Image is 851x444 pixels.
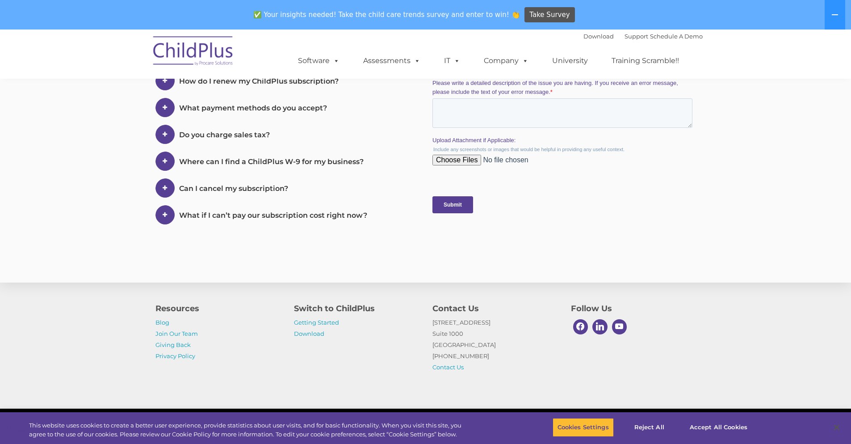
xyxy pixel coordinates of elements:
button: Accept All Cookies [685,418,752,437]
a: Privacy Policy [155,352,195,359]
h4: Follow Us [571,302,696,315]
div: This website uses cookies to create a better user experience, provide statistics about user visit... [29,421,468,439]
span: Where can I find a ChildPlus W-9 for my business? [179,157,364,166]
a: Software [289,52,348,70]
span: What payment methods do you accept? [179,104,327,112]
a: Blog [155,319,169,326]
span: Last name [132,59,159,66]
a: Download [294,330,324,337]
button: Reject All [621,418,677,437]
span: Take Survey [529,7,570,23]
a: Join Our Team [155,330,198,337]
span: How do I renew my ChildPlus subscription? [179,77,339,85]
a: Company [475,52,537,70]
h4: Contact Us [432,302,558,315]
a: Youtube [610,317,629,337]
a: Getting Started [294,319,339,326]
a: Download [583,33,614,40]
span: What if I can’t pay our subscription cost right now? [179,211,367,220]
a: IT [435,52,469,70]
font: | [583,33,703,40]
span: Can I cancel my subscription? [179,184,288,193]
a: Support [625,33,648,40]
a: Take Survey [524,7,575,23]
a: Facebook [571,317,591,337]
button: Close [827,418,847,437]
h4: Resources [155,302,281,315]
a: Linkedin [590,317,610,337]
p: [STREET_ADDRESS] Suite 1000 [GEOGRAPHIC_DATA] [PHONE_NUMBER] [432,317,558,373]
a: Schedule A Demo [650,33,703,40]
a: University [543,52,597,70]
span: Do you charge sales tax? [179,131,270,139]
img: ChildPlus by Procare Solutions [149,30,238,75]
a: Giving Back [155,341,191,348]
h4: Switch to ChildPlus [294,302,419,315]
a: Assessments [354,52,429,70]
a: Contact Us [432,364,464,371]
span: Phone number [132,96,170,102]
button: Cookies Settings [553,418,614,437]
a: Training Scramble!! [603,52,688,70]
span: ✅ Your insights needed! Take the child care trends survey and enter to win! 👏 [250,6,523,23]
